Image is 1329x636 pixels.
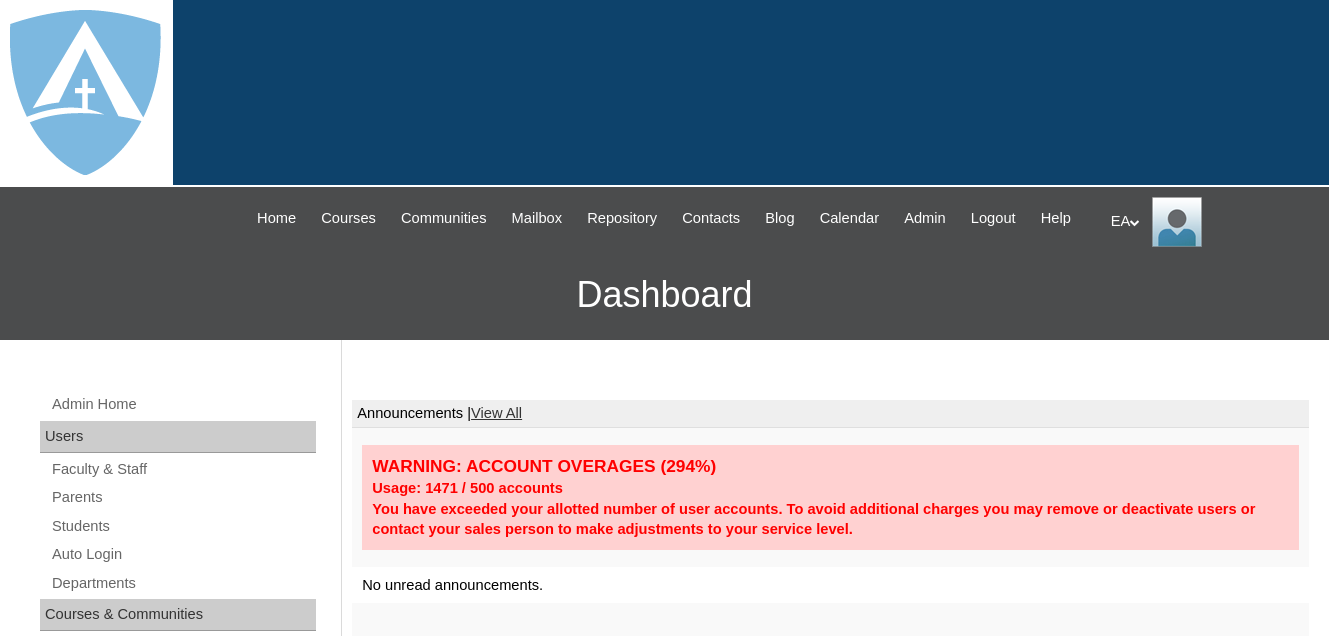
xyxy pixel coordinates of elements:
a: Mailbox [502,207,573,230]
span: Repository [587,207,657,230]
span: Help [1041,207,1071,230]
div: You have exceeded your allotted number of user accounts. To avoid additional charges you may remo... [372,499,1289,540]
span: Mailbox [512,207,563,230]
a: Logout [961,207,1026,230]
div: EA [1111,197,1309,247]
span: Communities [401,207,487,230]
span: Calendar [820,207,879,230]
a: Communities [391,207,497,230]
a: Courses [311,207,386,230]
a: View All [471,405,522,421]
a: Admin [894,207,956,230]
a: Help [1031,207,1081,230]
td: Announcements | [352,400,1309,428]
a: Faculty & Staff [50,457,316,482]
span: Home [257,207,296,230]
a: Students [50,514,316,539]
span: Blog [765,207,794,230]
a: Parents [50,485,316,510]
td: No unread announcements. [352,567,1309,604]
span: Courses [321,207,376,230]
a: Contacts [672,207,750,230]
a: Blog [755,207,804,230]
a: Departments [50,571,316,596]
img: logo-white.png [10,10,161,175]
a: Auto Login [50,542,316,567]
div: Courses & Communities [40,599,316,631]
div: WARNING: ACCOUNT OVERAGES (294%) [372,455,1289,478]
span: Admin [904,207,946,230]
a: Repository [577,207,667,230]
span: Contacts [682,207,740,230]
img: EA Administrator [1152,197,1202,247]
a: Calendar [810,207,889,230]
h3: Dashboard [10,250,1319,340]
a: Home [247,207,306,230]
a: Admin Home [50,392,316,417]
span: Logout [971,207,1016,230]
strong: Usage: 1471 / 500 accounts [372,480,563,496]
div: Users [40,421,316,453]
